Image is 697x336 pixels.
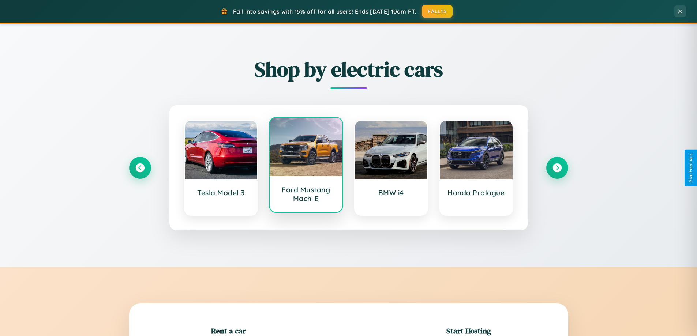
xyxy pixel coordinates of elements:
h3: Honda Prologue [447,188,505,197]
button: FALL15 [422,5,453,18]
h2: Rent a car [211,325,246,336]
h3: BMW i4 [362,188,420,197]
h3: Tesla Model 3 [192,188,250,197]
h2: Shop by electric cars [129,55,568,83]
div: Give Feedback [688,153,693,183]
h2: Start Hosting [446,325,491,336]
span: Fall into savings with 15% off for all users! Ends [DATE] 10am PT. [233,8,416,15]
h3: Ford Mustang Mach-E [277,185,335,203]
